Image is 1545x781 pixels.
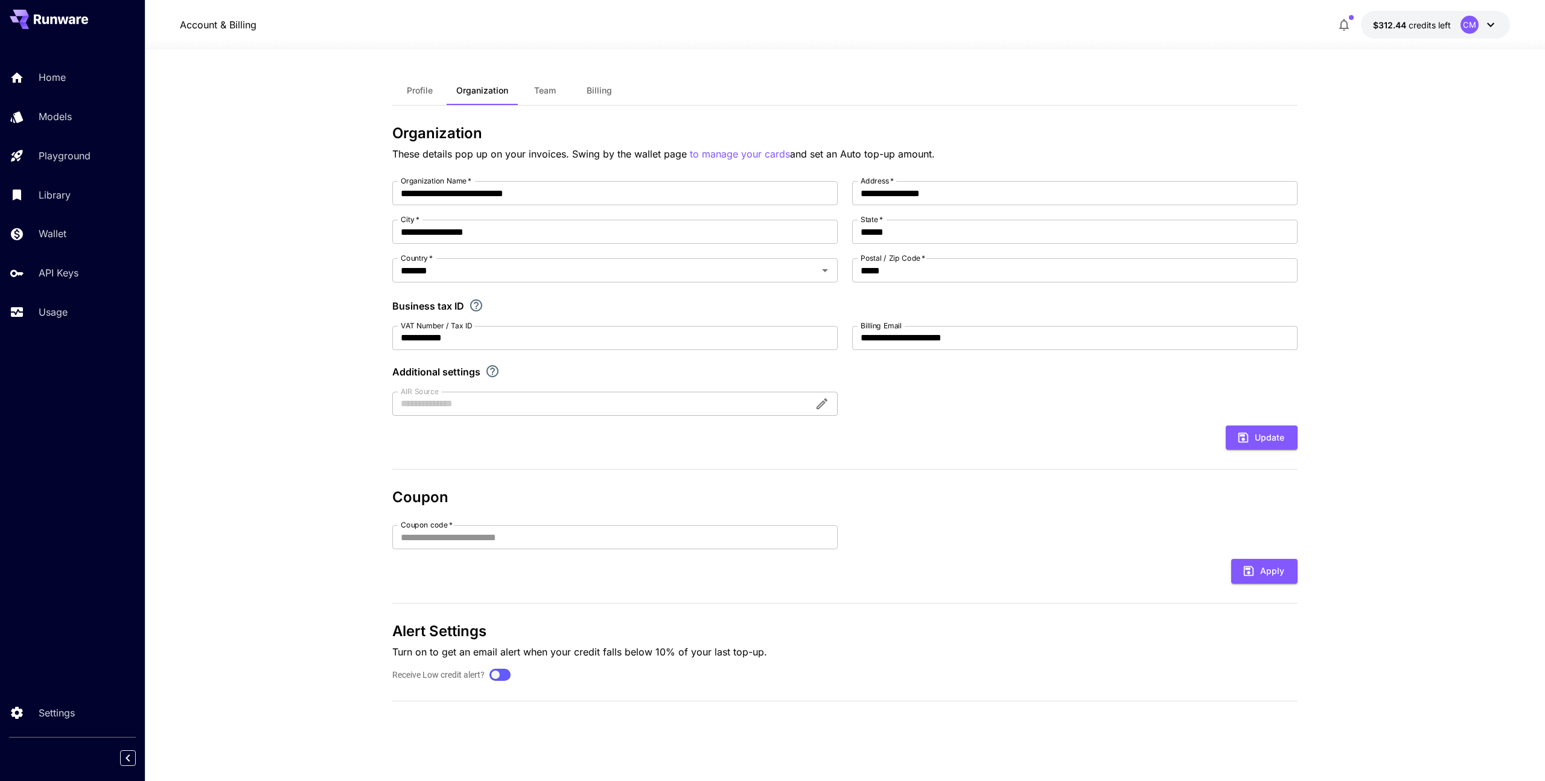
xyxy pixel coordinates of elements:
label: Coupon code [401,520,453,530]
span: and set an Auto top-up amount. [790,148,935,160]
div: CM [1461,16,1479,34]
button: Apply [1231,559,1298,584]
p: Settings [39,706,75,720]
span: $312.44 [1373,20,1409,30]
p: Playground [39,148,91,163]
p: Usage [39,305,68,319]
label: Postal / Zip Code [861,253,925,263]
a: Account & Billing [180,18,256,32]
p: Additional settings [392,365,480,379]
button: Update [1226,426,1298,450]
span: Organization [456,85,508,96]
p: API Keys [39,266,78,280]
h3: Organization [392,125,1298,142]
label: Country [401,253,433,263]
div: $312.44336 [1373,19,1451,31]
label: Billing Email [861,320,902,331]
label: Address [861,176,894,186]
div: Collapse sidebar [129,747,145,769]
button: to manage your cards [690,147,790,162]
svg: If you are a business tax registrant, please enter your business tax ID here. [469,298,483,313]
button: Open [817,262,833,279]
span: credits left [1409,20,1451,30]
p: Models [39,109,72,124]
label: City [401,214,419,225]
p: Wallet [39,226,66,241]
button: Collapse sidebar [120,750,136,766]
span: Billing [587,85,612,96]
label: AIR Source [401,386,438,397]
p: Business tax ID [392,299,464,313]
label: Organization Name [401,176,471,186]
svg: Explore additional customization settings [485,364,500,378]
span: Team [534,85,556,96]
label: State [861,214,883,225]
label: VAT Number / Tax ID [401,320,473,331]
h3: Alert Settings [392,623,1298,640]
span: Profile [407,85,433,96]
button: $312.44336CM [1361,11,1510,39]
p: Library [39,188,71,202]
span: These details pop up on your invoices. Swing by the wallet page [392,148,690,160]
p: Home [39,70,66,84]
nav: breadcrumb [180,18,256,32]
label: Receive Low credit alert? [392,669,485,681]
p: Turn on to get an email alert when your credit falls below 10% of your last top-up. [392,645,1298,659]
h3: Coupon [392,489,1298,506]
